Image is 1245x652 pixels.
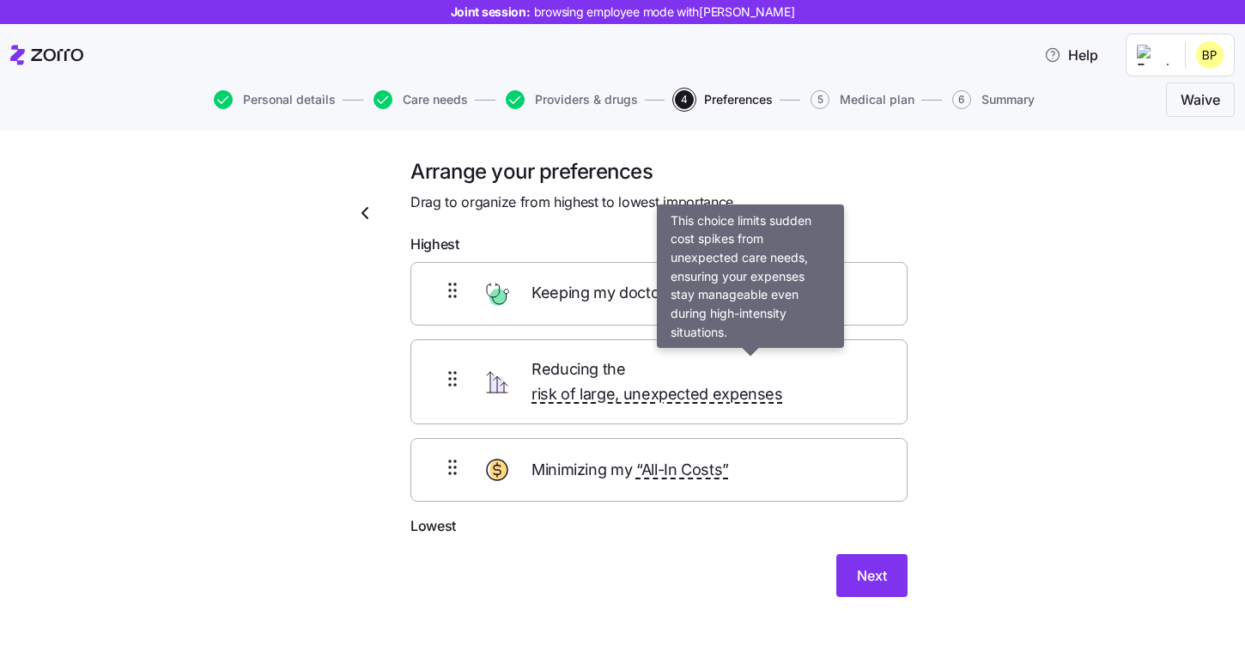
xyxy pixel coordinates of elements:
[857,565,887,586] span: Next
[506,90,638,109] button: Providers & drugs
[675,90,694,109] span: 4
[675,90,773,109] button: 4Preferences
[840,94,914,106] span: Medical plan
[410,438,908,502] div: Minimizing my “All-In Costs”
[410,339,908,425] div: Reducing the risk of large, unexpected expenses
[531,382,783,407] span: risk of large, unexpected expenses
[451,3,795,21] span: Joint session:
[535,94,638,106] span: Providers & drugs
[952,90,1035,109] button: 6Summary
[1044,45,1098,65] span: Help
[243,94,336,106] span: Personal details
[210,90,336,109] a: Personal details
[1166,82,1235,117] button: Waive
[1196,41,1224,69] img: 071854b8193060c234944d96ad859145
[214,90,336,109] button: Personal details
[952,90,971,109] span: 6
[403,94,468,106] span: Care needs
[410,192,733,213] span: Drag to organize from highest to lowest importance
[704,94,773,106] span: Preferences
[1137,45,1171,65] img: Employer logo
[636,458,729,483] span: “All-In Costs”
[981,94,1035,106] span: Summary
[373,90,468,109] button: Care needs
[836,554,908,597] button: Next
[811,90,829,109] span: 5
[502,90,638,109] a: Providers & drugs
[1030,38,1112,72] button: Help
[410,234,459,255] span: Highest
[370,90,468,109] a: Care needs
[410,262,908,326] div: Keeping my doctors
[531,357,876,407] span: Reducing the
[811,90,914,109] button: 5Medical plan
[1181,89,1220,110] span: Waive
[671,90,773,109] a: 4Preferences
[534,3,795,21] span: browsing employee mode with [PERSON_NAME]
[531,458,729,483] span: Minimizing my
[410,515,456,537] span: Lowest
[531,281,677,306] span: Keeping my doctors
[410,158,908,185] h1: Arrange your preferences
